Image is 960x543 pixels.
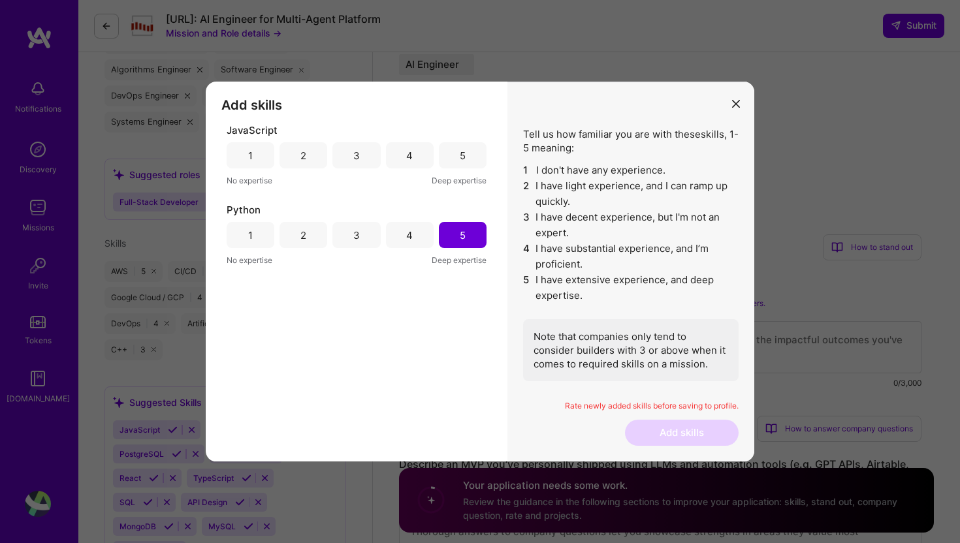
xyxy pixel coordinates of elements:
div: 3 [353,228,360,242]
div: 2 [300,149,306,163]
span: No expertise [227,253,272,267]
li: I don't have any experience. [523,163,739,178]
span: Deep expertise [432,174,487,187]
span: 1 [523,163,531,178]
li: I have substantial experience, and I’m proficient. [523,241,739,272]
button: Add skills [625,420,739,446]
span: 4 [523,241,530,272]
div: modal [206,82,754,461]
div: 4 [406,228,413,242]
h3: Add skills [221,97,492,113]
span: Deep expertise [432,253,487,267]
div: 2 [300,228,306,242]
li: I have extensive experience, and deep expertise. [523,272,739,303]
li: I have light experience, and I can ramp up quickly. [523,178,739,209]
span: JavaScript [227,123,278,137]
i: icon Close [732,100,740,108]
span: 2 [523,178,530,209]
div: Note that companies only tend to consider builders with 3 or above when it comes to required skil... [523,319,739,381]
span: Python [227,203,261,217]
div: 3 [353,149,360,163]
span: 3 [523,209,530,241]
div: 5 [460,149,466,163]
div: 5 [460,228,466,242]
li: I have decent experience, but I'm not an expert. [523,209,739,241]
p: Rate newly added skills before saving to profile. [523,401,739,412]
div: 1 [248,228,253,242]
div: 4 [406,149,413,163]
div: 1 [248,149,253,163]
span: No expertise [227,174,272,187]
div: Tell us how familiar you are with these skills , 1-5 meaning: [523,127,739,381]
span: 5 [523,272,530,303]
